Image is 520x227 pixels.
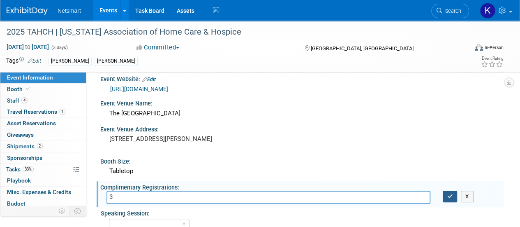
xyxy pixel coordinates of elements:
[28,58,41,64] a: Edit
[6,56,41,66] td: Tags
[21,97,28,103] span: 4
[7,177,31,184] span: Playbook
[26,87,30,91] i: Booth reservation complete
[480,3,495,19] img: Kaitlyn Woicke
[0,175,86,186] a: Playbook
[59,109,65,115] span: 1
[431,4,469,18] a: Search
[461,191,474,202] button: X
[7,74,53,81] span: Event Information
[100,73,504,84] div: Event Website:
[0,152,86,164] a: Sponsorships
[7,154,42,161] span: Sponsorships
[100,181,504,192] div: Complimentary Registrations:
[23,166,34,172] span: 33%
[7,97,28,104] span: Staff
[0,95,86,106] a: Staff4
[0,84,86,95] a: Booth
[0,164,86,175] a: Tasks33%
[110,86,168,92] a: [URL][DOMAIN_NAME]
[310,45,413,51] span: [GEOGRAPHIC_DATA], [GEOGRAPHIC_DATA]
[7,143,43,150] span: Shipments
[6,166,34,173] span: Tasks
[0,129,86,140] a: Giveaways
[100,97,504,108] div: Event Venue Name:
[6,43,49,51] span: [DATE] [DATE]
[142,77,156,82] a: Edit
[0,198,86,209] a: Budget
[484,44,504,51] div: In-Person
[7,200,25,207] span: Budget
[0,118,86,129] a: Asset Reservations
[37,143,43,149] span: 2
[442,8,461,14] span: Search
[134,43,183,52] button: Committed
[481,56,503,61] div: Event Rating
[58,7,81,14] span: Netsmart
[7,108,65,115] span: Travel Reservations
[55,206,69,216] td: Personalize Event Tab Strip
[49,57,92,66] div: [PERSON_NAME]
[0,141,86,152] a: Shipments2
[100,123,504,133] div: Event Venue Address:
[101,207,500,218] div: Speaking Session:
[431,43,504,55] div: Event Format
[0,72,86,83] a: Event Information
[0,106,86,117] a: Travel Reservations1
[106,107,497,120] div: The [GEOGRAPHIC_DATA]
[95,57,138,66] div: [PERSON_NAME]
[7,7,48,15] img: ExhibitDay
[475,44,483,51] img: Format-Inperson.png
[109,135,259,143] pre: [STREET_ADDRESS][PERSON_NAME]
[51,45,68,50] span: (3 days)
[4,25,461,40] div: 2025 TAHCH | [US_STATE] Association of Home Care & Hospice
[7,189,71,195] span: Misc. Expenses & Credits
[24,44,32,50] span: to
[7,120,56,126] span: Asset Reservations
[7,131,34,138] span: Giveaways
[7,86,32,92] span: Booth
[100,155,504,166] div: Booth Size:
[69,206,86,216] td: Toggle Event Tabs
[0,187,86,198] a: Misc. Expenses & Credits
[106,165,497,178] div: Tabletop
